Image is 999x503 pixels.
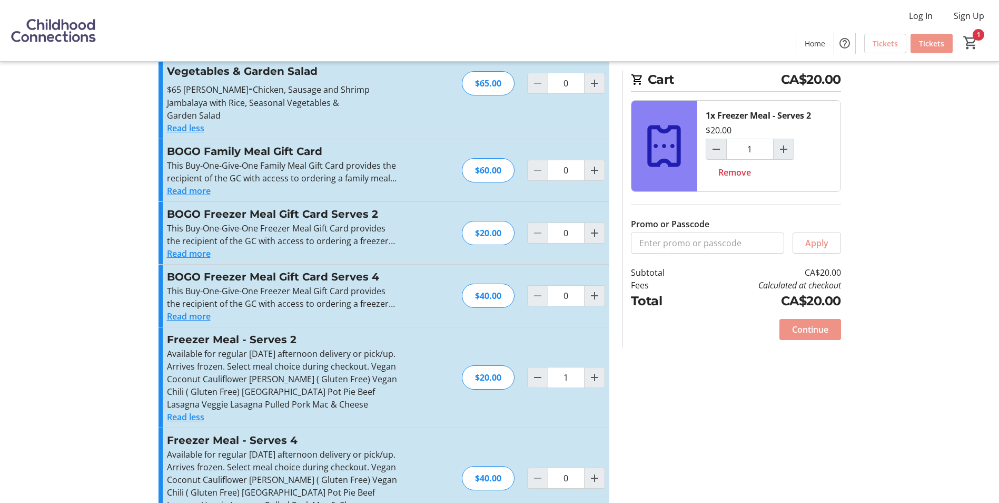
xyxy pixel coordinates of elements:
input: Freezer Meal - Serves 4 Quantity [548,468,585,489]
td: Calculated at checkout [691,279,840,292]
button: Increment by one [585,286,605,306]
button: Increment by one [585,468,605,488]
button: Increment by one [585,223,605,243]
button: Apply [793,233,841,254]
p: This Buy-One-Give-One Freezer Meal Gift Card provides the recipient of the GC with access to orde... [167,285,397,310]
button: Remove [706,162,764,183]
a: Home [796,34,834,53]
span: - [249,79,253,96]
p: Garden Salad [167,109,397,122]
button: Read less [167,122,204,134]
input: BOGO Freezer Meal Gift Card Serves 2 Quantity [548,223,585,244]
a: Tickets [864,34,906,53]
button: Decrement by one [528,367,548,388]
div: $65.00 [462,71,515,95]
p: This Buy-One-Give-One Freezer Meal Gift Card provides the recipient of the GC with access to orde... [167,222,397,247]
span: Sign Up [954,9,984,22]
div: $40.00 [462,284,515,308]
td: Total [631,292,692,311]
button: Read more [167,310,211,323]
td: CA$20.00 [691,292,840,311]
p: $65 [PERSON_NAME] Chicken, Sausage and Shrimp Jambalaya with Rice, Seasonal Vegetables & [167,79,397,109]
button: Read more [167,185,211,197]
span: Tickets [919,38,944,49]
h2: Cart [631,70,841,92]
button: Decrement by one [706,139,726,159]
input: Enter promo or passcode [631,233,784,254]
span: Tickets [873,38,898,49]
div: $20.00 [706,124,731,137]
h3: Freezer Meal - Serves 2 [167,332,397,347]
div: $40.00 [462,466,515,490]
span: Remove [718,166,751,179]
button: Sign Up [945,7,993,24]
input: Freezer Meal - Serves 2 Quantity [548,367,585,388]
div: This Buy-One-Give-One Family Meal Gift Card provides the recipient of the GC with access to order... [167,159,397,185]
button: Increment by one [585,73,605,93]
button: Log In [901,7,941,24]
span: Continue [792,323,828,336]
button: Read less [167,411,204,423]
button: Cart [961,33,980,52]
input: BOGO Freezer Meal Gift Card Serves 4 Quantity [548,285,585,306]
button: Help [834,33,855,54]
input: Relvas - Chicken, Sausage and Shrimp Jambalaya with Rice, Seasonal Vegetables & Garden Salad Quan... [548,73,585,94]
h3: BOGO Freezer Meal Gift Card Serves 2 [167,206,397,222]
div: $20.00 [462,221,515,245]
h3: BOGO Family Meal Gift Card [167,143,397,159]
input: Freezer Meal - Serves 2 Quantity [726,139,774,160]
span: CA$20.00 [781,70,841,89]
img: Childhood Connections 's Logo [6,4,100,57]
span: Home [805,38,825,49]
button: Increment by one [774,139,794,159]
span: Log In [909,9,933,22]
button: Increment by one [585,160,605,180]
div: $20.00 [462,365,515,390]
button: Continue [779,319,841,340]
h3: BOGO Freezer Meal Gift Card Serves 4 [167,269,397,285]
div: $60.00 [462,158,515,182]
button: Increment by one [585,367,605,388]
div: Available for regular [DATE] afternoon delivery or pick/up. Arrives frozen. Select meal choice du... [167,347,397,411]
div: 1x Freezer Meal - Serves 2 [706,109,811,122]
td: Fees [631,279,692,292]
h3: Freezer Meal - Serves 4 [167,432,397,448]
input: BOGO Family Meal Gift Card Quantity [548,160,585,181]
button: Read more [167,247,211,260]
td: CA$20.00 [691,266,840,279]
td: Subtotal [631,266,692,279]
a: Tickets [911,34,953,53]
span: Apply [805,237,828,249]
label: Promo or Passcode [631,218,709,230]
